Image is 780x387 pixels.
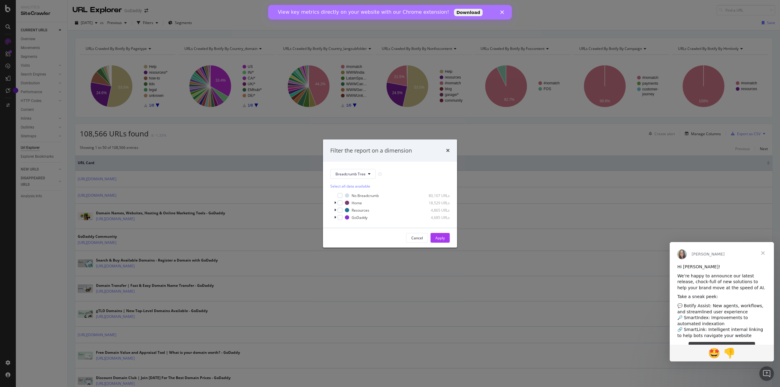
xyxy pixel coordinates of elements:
[352,208,369,213] div: Resources
[759,366,774,381] iframe: Intercom live chat
[352,200,362,206] div: Home
[323,139,457,248] div: modal
[330,169,376,179] button: Breadcrumb Tree
[670,242,774,361] iframe: Intercom live chat message
[352,193,379,198] div: No Breadcrumb
[335,171,366,177] span: Breadcrumb Tree
[420,200,450,206] div: 18,529 URLs
[411,235,423,241] div: Cancel
[420,193,450,198] div: 80,107 URLs
[435,235,445,241] div: Apply
[330,184,450,189] div: Select all data available
[431,233,450,243] button: Apply
[330,147,412,155] div: Filter the report on a dimension
[446,147,450,155] div: times
[420,208,450,213] div: 4,865 URLs
[268,5,512,19] iframe: Intercom live chat banner
[420,215,450,220] div: 4,685 URLs
[352,215,367,220] div: GoDaddy
[406,233,428,243] button: Cancel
